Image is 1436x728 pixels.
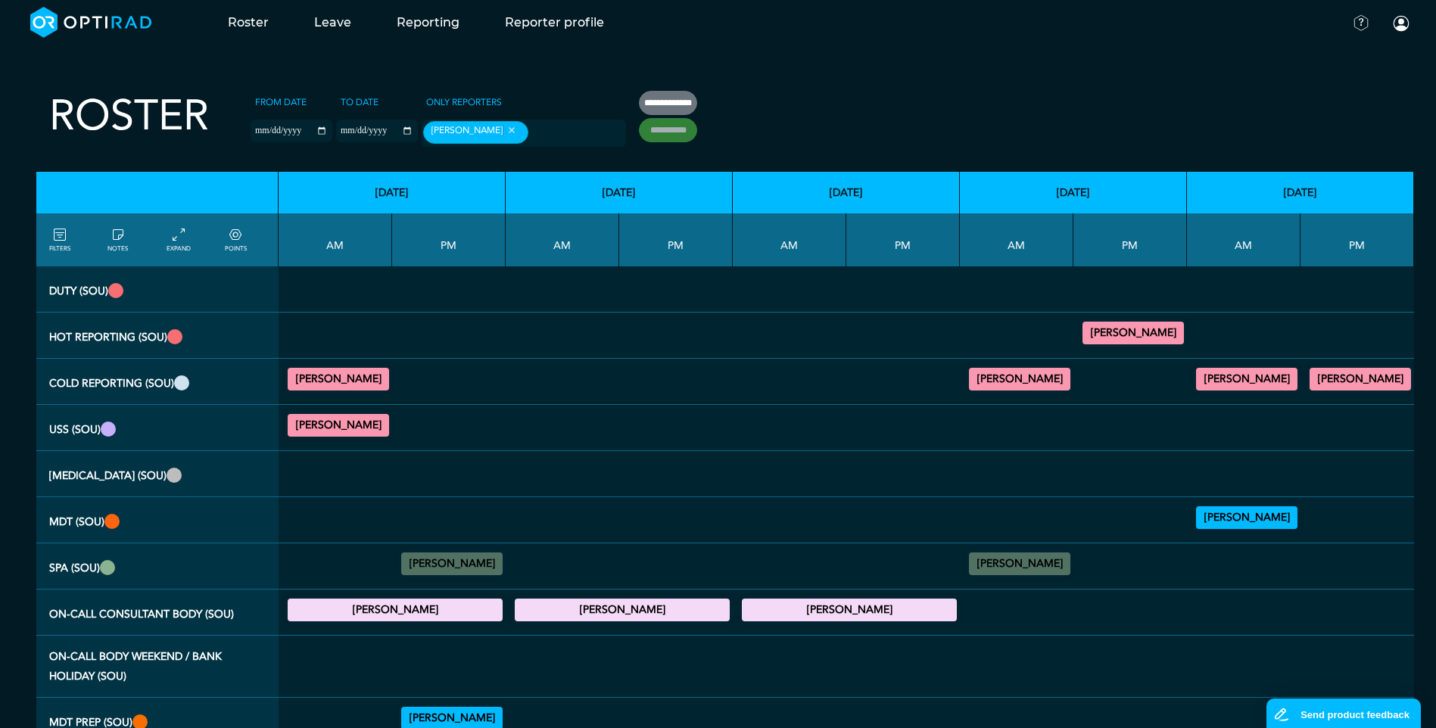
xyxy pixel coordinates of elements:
label: To date [336,91,383,114]
th: AM [1187,213,1300,266]
a: show/hide notes [107,226,128,254]
th: [DATE] [960,172,1187,213]
th: PM [1300,213,1414,266]
th: [DATE] [279,172,506,213]
div: General US 09:00 - 13:00 [288,414,389,437]
div: General MRI 11:00 - 13:00 [969,368,1070,390]
label: Only Reporters [422,91,506,114]
th: Fluoro (SOU) [36,451,279,497]
label: From date [251,91,311,114]
th: USS (SOU) [36,405,279,451]
th: [DATE] [506,172,733,213]
summary: [PERSON_NAME] [1085,324,1182,342]
summary: [PERSON_NAME] [971,555,1068,573]
th: AM [960,213,1073,266]
div: On-Call Consultant Body 17:00 - 21:00 [515,599,730,621]
div: No specified Site 09:00 - 11:00 [969,552,1070,575]
div: General CT/General MRI 09:00 - 13:00 [1196,368,1297,390]
div: Urology 08:00 - 09:00 [1196,506,1297,529]
th: Cold Reporting (SOU) [36,359,279,405]
summary: [PERSON_NAME] [290,370,387,388]
div: MRI Trauma & Urgent/CT Trauma & Urgent 13:00 - 17:00 [1082,322,1184,344]
th: [DATE] [733,172,960,213]
summary: [PERSON_NAME] [290,416,387,434]
th: [DATE] [1187,172,1414,213]
th: PM [619,213,733,266]
a: collapse/expand expected points [225,226,247,254]
h2: Roster [49,91,209,142]
div: General MRI 07:00 - 09:00 [288,368,389,390]
summary: [PERSON_NAME] [403,555,500,573]
a: collapse/expand entries [167,226,191,254]
th: PM [392,213,506,266]
summary: [PERSON_NAME] [517,601,727,619]
div: On-Call Consultant Body 17:00 - 21:00 [288,599,503,621]
div: On-Call Consultant Body 17:00 - 21:00 [742,599,957,621]
a: FILTERS [49,226,70,254]
th: Hot Reporting (SOU) [36,313,279,359]
div: General CT/General MRI 14:00 - 15:00 [1310,368,1411,390]
th: AM [733,213,846,266]
div: [PERSON_NAME] [423,121,528,144]
input: null [531,126,607,140]
th: AM [279,213,392,266]
button: Remove item: '97e3e3f9-39bb-4959-b53e-e846ea2b57b3' [503,125,520,135]
th: On-Call Consultant Body (SOU) [36,590,279,636]
summary: [PERSON_NAME] [1198,509,1295,527]
summary: [PERSON_NAME] [403,709,500,727]
th: SPA (SOU) [36,543,279,590]
th: Duty (SOU) [36,266,279,313]
summary: [PERSON_NAME] [290,601,500,619]
th: On-Call Body Weekend / Bank Holiday (SOU) [36,636,279,698]
th: PM [1073,213,1187,266]
div: No specified Site 13:00 - 15:00 [401,552,503,575]
summary: [PERSON_NAME] [971,370,1068,388]
summary: [PERSON_NAME] [744,601,955,619]
summary: [PERSON_NAME] [1198,370,1295,388]
img: brand-opti-rad-logos-blue-and-white-d2f68631ba2948856bd03f2d395fb146ddc8fb01b4b6e9315ea85fa773367... [30,7,152,38]
th: MDT (SOU) [36,497,279,543]
summary: [PERSON_NAME] [1312,370,1409,388]
th: PM [846,213,960,266]
th: AM [506,213,619,266]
